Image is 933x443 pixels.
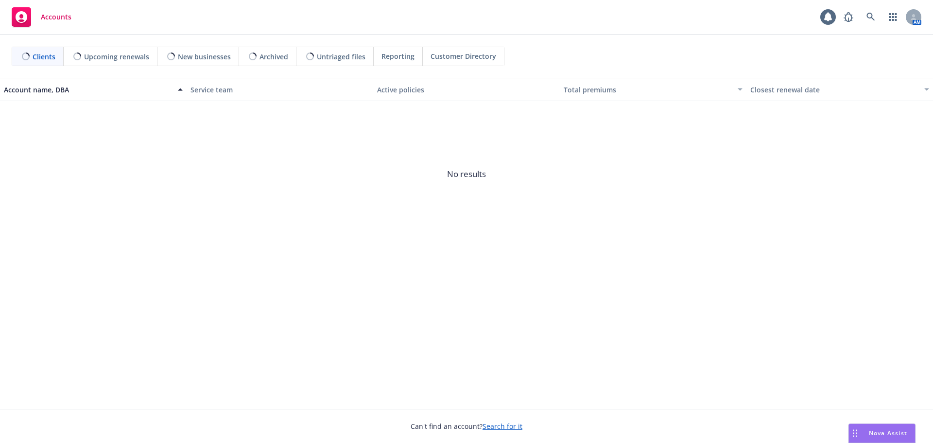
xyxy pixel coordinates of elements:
a: Accounts [8,3,75,31]
a: Search [861,7,881,27]
span: New businesses [178,52,231,62]
button: Total premiums [560,78,746,101]
span: Upcoming renewals [84,52,149,62]
span: Untriaged files [317,52,365,62]
span: Can't find an account? [411,421,522,431]
a: Switch app [883,7,903,27]
div: Account name, DBA [4,85,172,95]
a: Report a Bug [839,7,858,27]
button: Service team [187,78,373,101]
div: Active policies [377,85,556,95]
div: Service team [190,85,369,95]
button: Closest renewal date [746,78,933,101]
div: Total premiums [564,85,732,95]
a: Search for it [483,422,522,431]
span: Clients [33,52,55,62]
span: Archived [259,52,288,62]
span: Reporting [381,51,415,61]
span: Customer Directory [431,51,496,61]
div: Closest renewal date [750,85,918,95]
div: Drag to move [849,424,861,443]
button: Active policies [373,78,560,101]
span: Accounts [41,13,71,21]
span: Nova Assist [869,429,907,437]
button: Nova Assist [848,424,916,443]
